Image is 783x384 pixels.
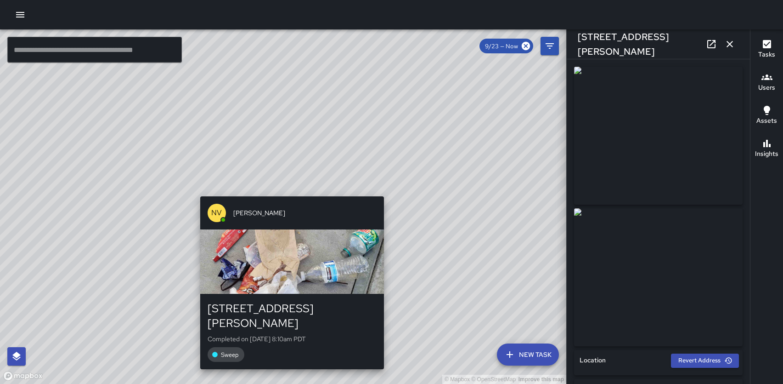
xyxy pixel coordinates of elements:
h6: Tasks [758,50,775,60]
img: request_images%2F3729ae80-988b-11f0-8b35-1f40c76fb445 [574,208,743,346]
h6: Insights [755,149,778,159]
p: NV [211,207,222,218]
button: Tasks [750,33,783,66]
button: NV[PERSON_NAME][STREET_ADDRESS][PERSON_NAME]Completed on [DATE] 8:10am PDTSweep [200,196,384,369]
button: Filters [541,37,559,55]
span: 9/23 — Now [479,42,524,50]
button: Revert Address [671,354,739,368]
img: request_images%2F358a0840-988b-11f0-8b35-1f40c76fb445 [574,67,743,205]
p: Completed on [DATE] 8:10am PDT [208,334,377,344]
div: [STREET_ADDRESS][PERSON_NAME] [208,301,377,331]
h6: Assets [756,116,777,126]
h6: [STREET_ADDRESS][PERSON_NAME] [578,29,702,59]
button: New Task [497,344,559,366]
h6: Location [580,355,606,366]
div: 9/23 — Now [479,39,533,53]
button: Assets [750,99,783,132]
button: Insights [750,132,783,166]
button: Users [750,66,783,99]
span: Sweep [215,351,244,359]
span: [PERSON_NAME] [233,208,377,218]
h6: Users [758,83,775,93]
